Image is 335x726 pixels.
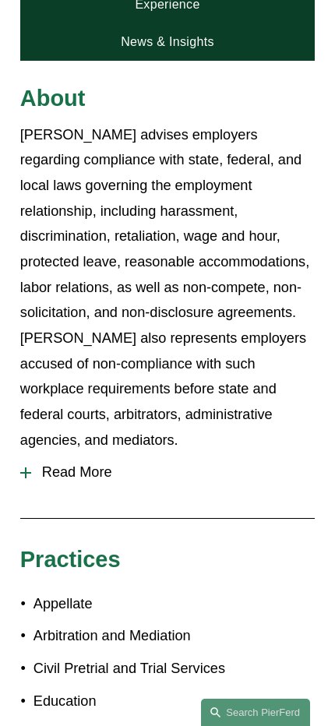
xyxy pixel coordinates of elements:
[201,699,310,726] a: Search this site
[33,591,315,617] p: Appellate
[31,464,315,481] span: Read More
[20,23,315,61] a: News & Insights
[20,547,121,572] span: Practices
[20,453,315,492] button: Read More
[33,689,315,714] p: Education
[33,623,315,649] p: Arbitration and Mediation
[33,656,315,682] p: Civil Pretrial and Trial Services
[20,122,315,453] p: [PERSON_NAME] advises employers regarding compliance with state, federal, and local laws governin...
[20,86,86,111] span: About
